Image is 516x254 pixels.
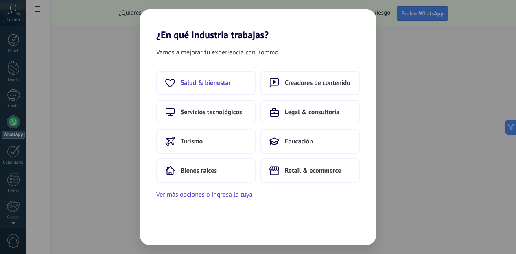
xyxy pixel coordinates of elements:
[285,167,341,175] span: Retail & ecommerce
[260,71,360,95] button: Creadores de contenido
[156,100,256,124] button: Servicios tecnológicos
[260,100,360,124] button: Legal & consultoría
[140,9,376,41] h2: ¿En qué industria trabajas?
[156,129,256,154] button: Turismo
[181,167,217,175] span: Bienes raíces
[260,158,360,183] button: Retail & ecommerce
[156,158,256,183] button: Bienes raíces
[181,137,203,145] span: Turismo
[156,189,252,200] button: Ver más opciones o ingresa la tuya
[156,71,256,95] button: Salud & bienestar
[181,79,231,87] span: Salud & bienestar
[181,108,242,116] span: Servicios tecnológicos
[156,47,280,58] span: Vamos a mejorar tu experiencia con Kommo.
[285,108,339,116] span: Legal & consultoría
[285,137,313,145] span: Educación
[285,79,350,87] span: Creadores de contenido
[260,129,360,154] button: Educación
